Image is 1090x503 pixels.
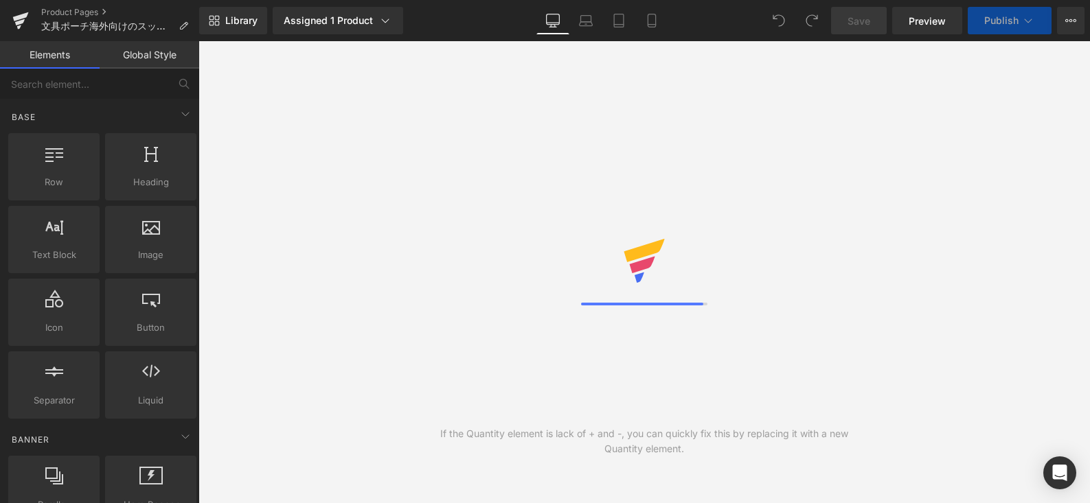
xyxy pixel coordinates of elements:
span: Publish [984,15,1019,26]
span: Base [10,110,37,124]
span: Banner [10,433,51,446]
button: More [1057,7,1085,34]
a: Global Style [100,41,199,69]
a: Product Pages [41,7,199,18]
span: Preview [909,14,946,28]
a: Mobile [635,7,668,34]
span: Separator [12,393,95,408]
div: Open Intercom Messenger [1043,456,1076,489]
span: Text Block [12,248,95,262]
a: Laptop [569,7,602,34]
span: Liquid [109,393,192,408]
span: Icon [12,320,95,335]
a: Preview [892,7,962,34]
span: Save [848,14,870,28]
span: Heading [109,175,192,189]
a: New Library [199,7,267,34]
a: Desktop [536,7,569,34]
div: If the Quantity element is lack of + and -, you can quickly fix this by replacing it with a new Q... [422,426,867,456]
a: Tablet [602,7,635,34]
span: Image [109,248,192,262]
button: Redo [798,7,826,34]
span: Button [109,320,192,335]
span: Library [225,14,258,27]
button: Publish [968,7,1052,34]
span: 文具ポーチ海外向けのスッキリバージョン [41,21,173,32]
span: Row [12,175,95,189]
div: Assigned 1 Product [284,14,392,27]
button: Undo [765,7,793,34]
